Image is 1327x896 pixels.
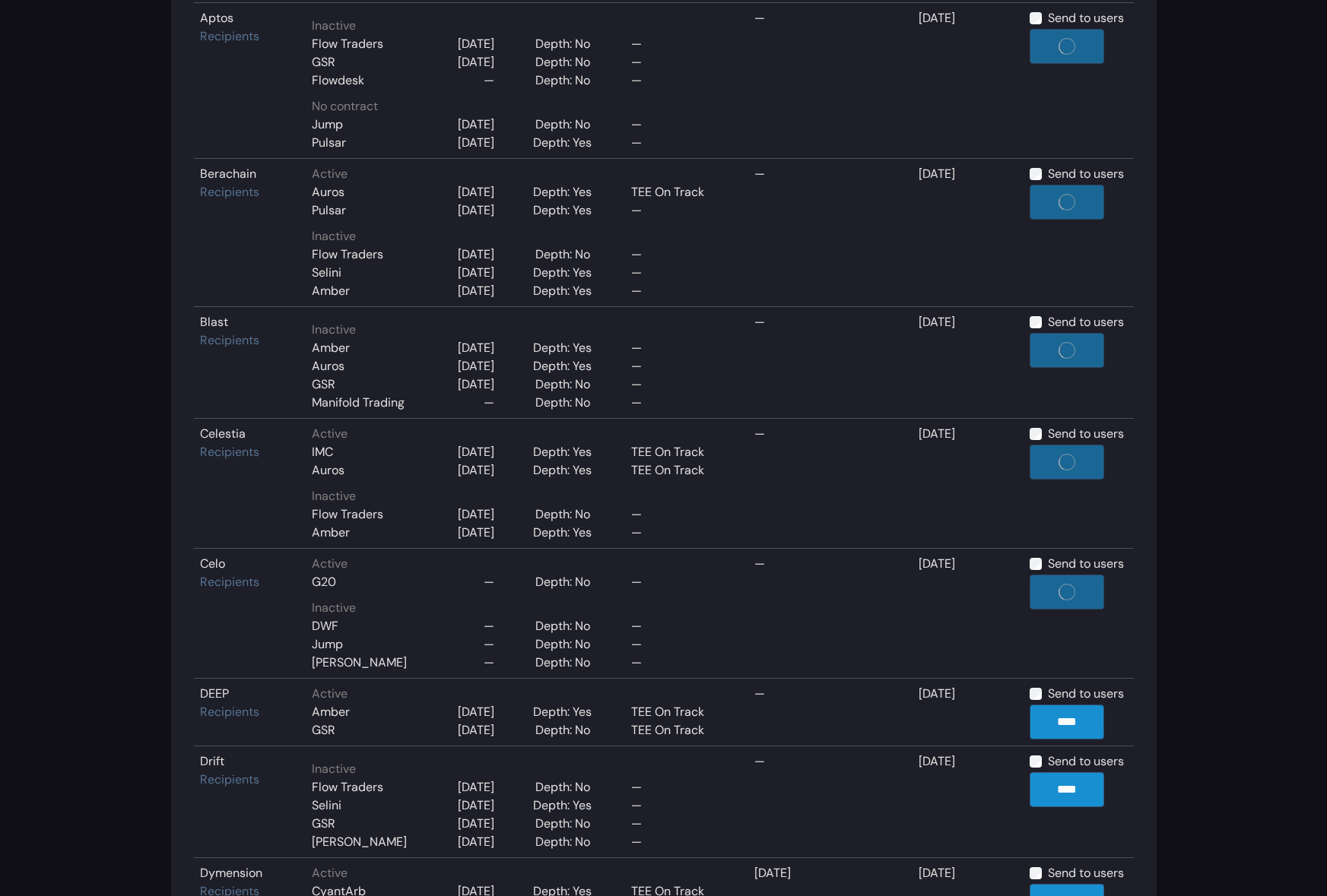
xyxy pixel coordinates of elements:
label: Send to users [1048,685,1124,703]
div: Depth: No [535,635,598,654]
div: Depth: No [535,573,598,591]
div: GSR [312,53,335,71]
a: Recipients [200,184,259,200]
a: Aptos [200,10,233,26]
div: TEE On Track [631,461,730,480]
label: Send to users [1048,425,1124,443]
td: [DATE] [913,549,1024,679]
td: — [748,746,913,858]
a: DEEP [200,685,229,701]
div: Jump [312,635,343,654]
div: Depth: No [535,375,598,394]
div: Amber [312,339,350,357]
div: Pulsar [312,201,346,220]
div: — [631,375,730,394]
div: — [484,617,494,635]
div: Depth: No [535,654,598,672]
div: DWF [312,617,338,635]
div: Flow Traders [312,505,383,524]
div: [DATE] [458,505,494,524]
div: Flowdesk [312,71,364,90]
div: TEE On Track [631,703,730,721]
a: Drift [200,753,224,769]
div: [DATE] [458,703,494,721]
div: — [631,35,730,53]
label: Send to users [1048,555,1124,573]
div: Amber [312,524,350,542]
div: GSR [312,721,335,739]
div: Inactive [312,487,742,505]
div: — [631,282,730,300]
div: Depth: Yes [533,339,599,357]
div: — [484,573,494,591]
div: Inactive [312,227,742,245]
div: Flow Traders [312,35,383,53]
div: Depth: No [535,721,598,739]
div: [DATE] [458,282,494,300]
label: Send to users [1048,9,1124,27]
div: Depth: No [535,245,598,264]
div: Active [312,864,742,882]
a: Blast [200,314,228,330]
div: Depth: Yes [533,443,599,461]
div: — [484,394,494,412]
div: Auros [312,183,344,201]
div: Depth: Yes [533,282,599,300]
a: Recipients [200,704,259,720]
div: — [631,796,730,815]
div: [DATE] [458,721,494,739]
div: Depth: Yes [533,461,599,480]
a: Recipients [200,332,259,348]
div: [DATE] [458,375,494,394]
td: [DATE] [913,307,1024,419]
div: IMC [312,443,333,461]
div: — [631,339,730,357]
div: Amber [312,703,350,721]
div: — [631,53,730,71]
div: [DATE] [458,35,494,53]
div: Amber [312,282,350,300]
div: Inactive [312,760,742,778]
a: Recipients [200,574,259,590]
div: GSR [312,375,335,394]
div: Depth: No [535,833,598,851]
label: Send to users [1048,165,1124,183]
div: [DATE] [458,264,494,282]
div: Manifold Trading [312,394,405,412]
div: [DATE] [458,815,494,833]
div: Pulsar [312,134,346,152]
div: Depth: No [535,53,598,71]
div: Flow Traders [312,778,383,796]
div: [PERSON_NAME] [312,833,407,851]
div: Depth: Yes [533,703,599,721]
div: [DATE] [458,796,494,815]
td: — [748,549,913,679]
div: — [631,71,730,90]
td: — [748,679,913,746]
div: TEE On Track [631,183,730,201]
div: No contract [312,97,742,116]
div: — [631,357,730,375]
td: — [748,159,913,307]
a: Recipients [200,28,259,44]
div: Inactive [312,599,742,617]
td: [DATE] [913,746,1024,858]
div: Depth: No [535,815,598,833]
div: Active [312,685,742,703]
a: Dymension [200,865,262,881]
div: Depth: No [535,505,598,524]
div: Selini [312,796,341,815]
td: [DATE] [913,679,1024,746]
div: Depth: No [535,778,598,796]
div: [DATE] [458,245,494,264]
div: — [631,134,730,152]
div: Inactive [312,321,742,339]
td: — [748,419,913,549]
label: Send to users [1048,313,1124,331]
td: [DATE] [913,159,1024,307]
div: [DATE] [458,524,494,542]
div: — [631,524,730,542]
div: Flow Traders [312,245,383,264]
label: Send to users [1048,752,1124,771]
div: Active [312,165,742,183]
